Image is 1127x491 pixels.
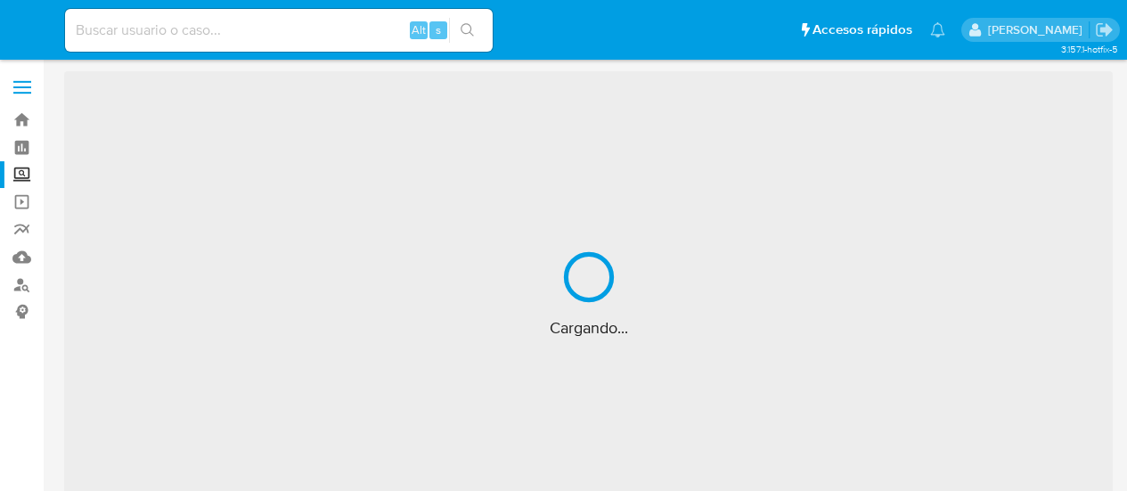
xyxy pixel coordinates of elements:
[550,317,628,339] span: Cargando...
[930,22,945,37] a: Notificaciones
[1095,20,1114,39] a: Salir
[65,19,493,42] input: Buscar usuario o caso...
[988,21,1089,38] p: alicia.aldreteperez@mercadolibre.com.mx
[813,20,912,39] span: Accesos rápidos
[436,21,441,38] span: s
[412,21,426,38] span: Alt
[449,18,486,43] button: search-icon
